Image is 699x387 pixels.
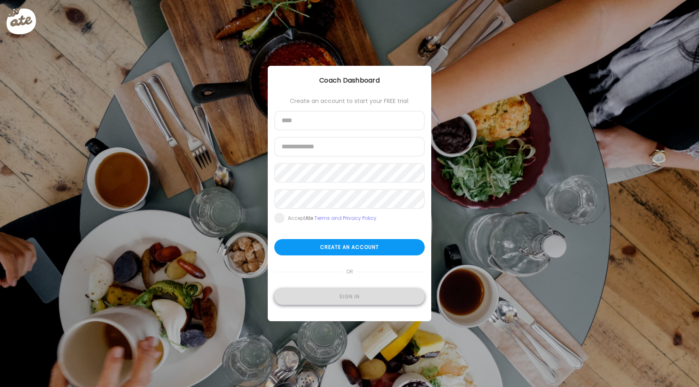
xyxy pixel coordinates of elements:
b: Ate [305,215,313,221]
div: Accept [288,215,376,221]
span: or [343,264,356,280]
div: Coach Dashboard [268,76,431,85]
div: Create an account to start your FREE trial: [274,98,425,104]
a: Terms and Privacy Policy [314,215,376,221]
div: Create an account [274,239,425,255]
div: Sign in [274,289,425,305]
